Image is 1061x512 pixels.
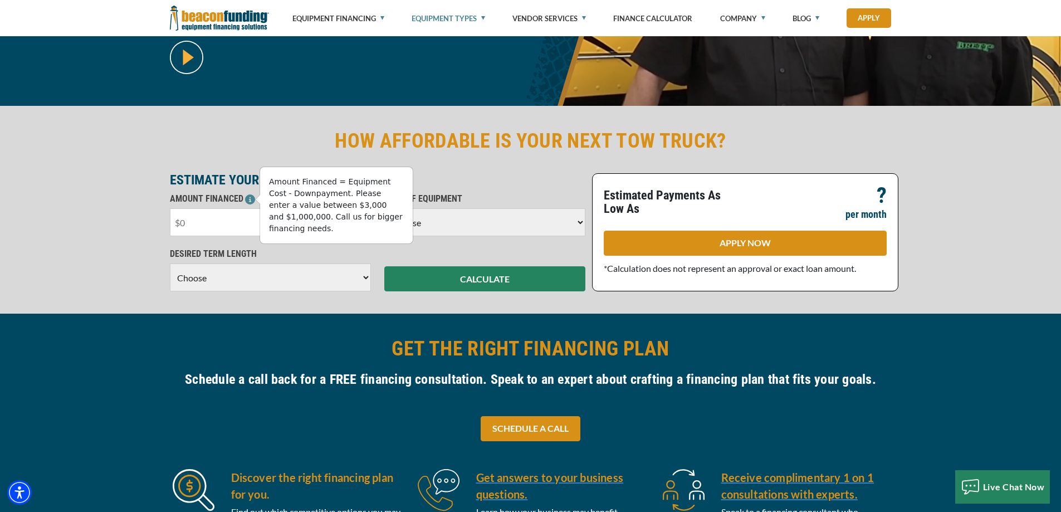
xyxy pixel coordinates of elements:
span: Live Chat Now [983,481,1045,492]
button: Live Chat Now [955,470,1050,504]
h5: Discover the right financing plan for you. [231,469,402,503]
button: CALCULATE [384,266,585,291]
p: ? [877,189,887,202]
h2: GET THE RIGHT FINANCING PLAN [170,336,892,362]
p: per month [845,208,887,221]
div: Amount Financed = Equipment Cost - Downpayment. Please enter a value between $3,000 and $1,000,00... [260,167,413,243]
div: Accessibility Menu [7,480,32,505]
h4: Schedule a call back for a FREE financing consultation. Speak to an expert about crafting a finan... [170,370,892,389]
input: $0 [170,208,371,236]
a: Receive complimentary 1 on 1 consultations with experts. [721,469,892,503]
a: SCHEDULE A CALL - open in a new tab [481,416,580,441]
h2: HOW AFFORDABLE IS YOUR NEXT TOW TRUCK? [170,128,892,154]
a: Get answers to your business questions. [476,469,647,503]
p: DESIRED TERM LENGTH [170,247,371,261]
p: ESTIMATE YOUR MONTHLY PAYMENT [170,173,585,187]
p: Estimated Payments As Low As [604,189,739,216]
a: APPLY NOW [604,231,887,256]
a: Apply [847,8,891,28]
span: *Calculation does not represent an approval or exact loan amount. [604,263,856,274]
p: TYPE OF EQUIPMENT [384,192,585,206]
img: video modal pop-up play button [170,41,203,74]
p: AMOUNT FINANCED [170,192,371,206]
